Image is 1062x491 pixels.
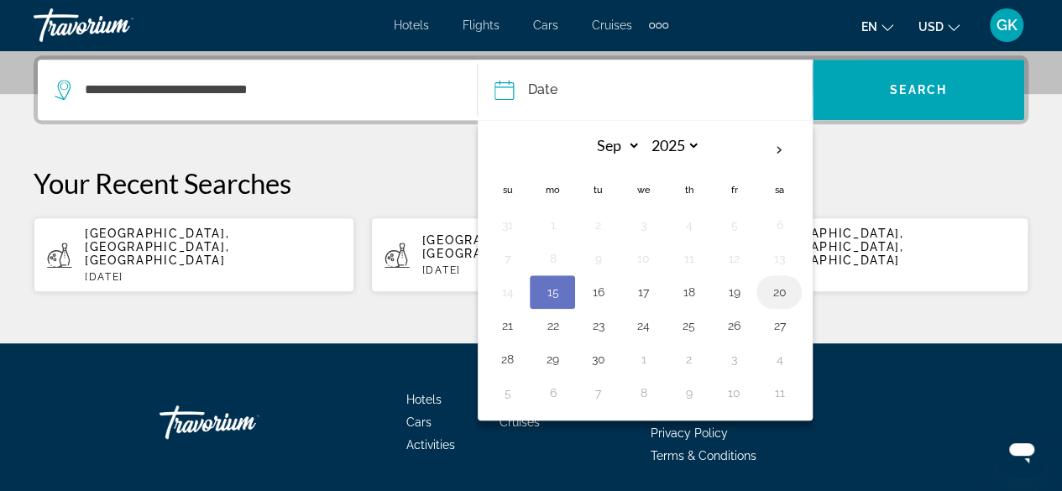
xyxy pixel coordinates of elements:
[630,381,657,405] button: Day 8
[675,280,702,304] button: Day 18
[675,213,702,237] button: Day 4
[861,14,893,39] button: Change language
[720,213,747,237] button: Day 5
[861,20,877,34] span: en
[584,381,611,405] button: Day 7
[630,280,657,304] button: Day 17
[584,247,611,270] button: Day 9
[756,131,802,170] button: Next month
[890,83,947,97] span: Search
[494,347,521,371] button: Day 28
[494,381,521,405] button: Day 5
[720,381,747,405] button: Day 10
[675,314,702,337] button: Day 25
[766,347,793,371] button: Day 4
[539,314,566,337] button: Day 22
[38,60,1024,120] div: Search widget
[463,18,500,32] a: Flights
[406,415,432,429] a: Cars
[584,347,611,371] button: Day 30
[720,347,747,371] button: Day 3
[394,18,429,32] a: Hotels
[494,60,811,120] button: Date
[34,3,201,47] a: Travorium
[646,131,700,160] select: Select year
[651,426,728,440] a: Privacy Policy
[675,247,702,270] button: Day 11
[539,247,566,270] button: Day 8
[406,438,455,452] a: Activities
[85,227,229,267] span: [GEOGRAPHIC_DATA], [GEOGRAPHIC_DATA], [GEOGRAPHIC_DATA]
[500,415,540,429] a: Cruises
[406,393,442,406] a: Hotels
[584,314,611,337] button: Day 23
[766,213,793,237] button: Day 6
[494,213,521,237] button: Day 31
[675,381,702,405] button: Day 9
[494,314,521,337] button: Day 21
[539,381,566,405] button: Day 6
[533,18,558,32] a: Cars
[720,314,747,337] button: Day 26
[997,17,1018,34] span: GK
[766,247,793,270] button: Day 13
[85,271,341,283] p: [DATE]
[813,60,1024,120] button: Search
[494,247,521,270] button: Day 7
[586,131,641,160] select: Select month
[630,314,657,337] button: Day 24
[539,280,566,304] button: Day 15
[708,217,1028,293] button: [GEOGRAPHIC_DATA], [GEOGRAPHIC_DATA], [GEOGRAPHIC_DATA][DATE]
[494,280,521,304] button: Day 14
[720,280,747,304] button: Day 19
[34,166,1028,200] p: Your Recent Searches
[766,381,793,405] button: Day 11
[766,314,793,337] button: Day 27
[649,12,668,39] button: Extra navigation items
[160,397,327,447] a: Travorium
[630,247,657,270] button: Day 10
[759,227,903,267] span: [GEOGRAPHIC_DATA], [GEOGRAPHIC_DATA], [GEOGRAPHIC_DATA]
[584,280,611,304] button: Day 16
[651,449,756,462] a: Terms & Conditions
[630,347,657,371] button: Day 1
[675,347,702,371] button: Day 2
[720,247,747,270] button: Day 12
[995,424,1049,478] iframe: Кнопка запуска окна обмена сообщениями
[539,213,566,237] button: Day 1
[539,347,566,371] button: Day 29
[371,217,692,293] button: [GEOGRAPHIC_DATA], [GEOGRAPHIC_DATA][DATE]
[592,18,632,32] a: Cruises
[766,280,793,304] button: Day 20
[630,213,657,237] button: Day 3
[422,264,678,276] p: [DATE]
[759,271,1015,283] p: [DATE]
[584,213,611,237] button: Day 2
[985,8,1028,43] button: User Menu
[918,14,960,39] button: Change currency
[422,233,567,260] span: [GEOGRAPHIC_DATA], [GEOGRAPHIC_DATA]
[918,20,944,34] span: USD
[34,217,354,293] button: [GEOGRAPHIC_DATA], [GEOGRAPHIC_DATA], [GEOGRAPHIC_DATA][DATE]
